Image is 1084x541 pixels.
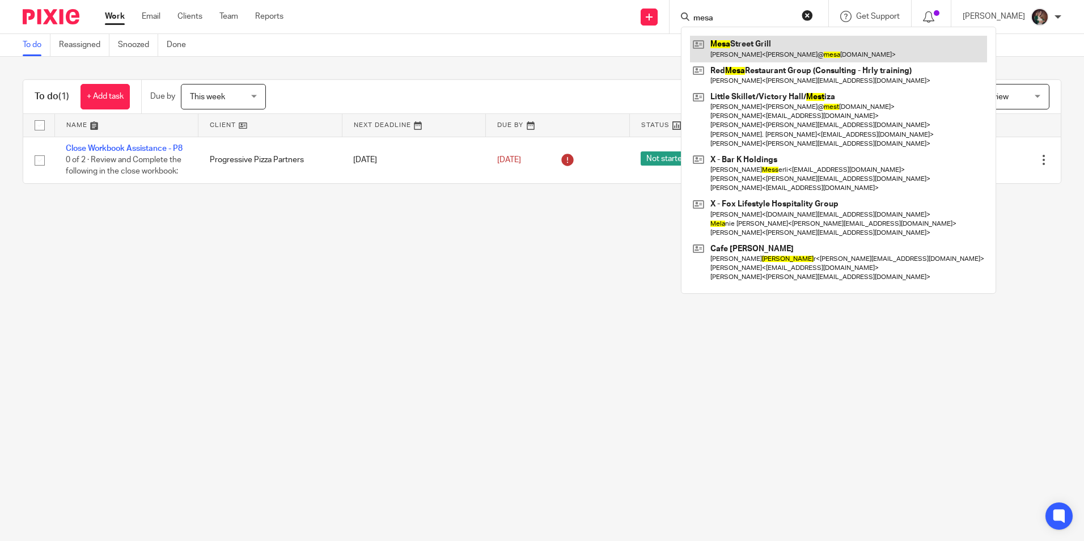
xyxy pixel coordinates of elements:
[497,156,521,164] span: [DATE]
[105,11,125,22] a: Work
[963,11,1025,22] p: [PERSON_NAME]
[167,34,194,56] a: Done
[142,11,160,22] a: Email
[58,92,69,101] span: (1)
[641,151,692,166] span: Not started
[35,91,69,103] h1: To do
[692,14,794,24] input: Search
[23,9,79,24] img: Pixie
[66,156,181,176] span: 0 of 2 · Review and Complete the following in the close workbook:
[198,137,342,183] td: Progressive Pizza Partners
[23,34,50,56] a: To do
[255,11,283,22] a: Reports
[118,34,158,56] a: Snoozed
[150,91,175,102] p: Due by
[177,11,202,22] a: Clients
[66,145,183,153] a: Close Workbook Assistance - P8
[802,10,813,21] button: Clear
[81,84,130,109] a: + Add task
[856,12,900,20] span: Get Support
[342,137,486,183] td: [DATE]
[1031,8,1049,26] img: Profile%20picture%20JUS.JPG
[59,34,109,56] a: Reassigned
[219,11,238,22] a: Team
[190,93,225,101] span: This week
